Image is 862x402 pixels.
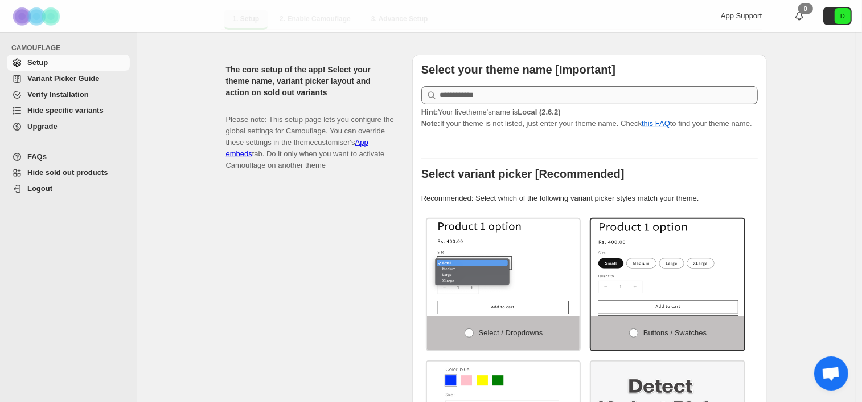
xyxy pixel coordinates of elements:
[7,181,130,197] a: Logout
[7,165,130,181] a: Hide sold out products
[7,149,130,165] a: FAQs
[794,10,805,22] a: 0
[421,108,438,116] strong: Hint:
[7,103,130,119] a: Hide specific variants
[643,328,707,337] span: Buttons / Swatches
[835,8,851,24] span: Avatar with initials D
[226,103,394,171] p: Please note: This setup page lets you configure the global settings for Camouflage. You can overr...
[518,108,560,116] strong: Local (2.6.2)
[27,58,48,67] span: Setup
[479,328,543,337] span: Select / Dropdowns
[11,43,131,52] span: CAMOUFLAGE
[27,168,108,177] span: Hide sold out products
[721,11,762,20] span: App Support
[7,55,130,71] a: Setup
[421,168,625,180] b: Select variant picker [Recommended]
[421,108,561,116] span: Your live theme's name is
[27,90,89,99] span: Verify Installation
[421,107,758,129] p: If your theme is not listed, just enter your theme name. Check to find your theme name.
[7,119,130,135] a: Upgrade
[27,106,104,115] span: Hide specific variants
[840,13,845,19] text: D
[27,184,52,193] span: Logout
[798,3,813,14] div: 0
[27,122,58,131] span: Upgrade
[814,356,848,391] div: Open chat
[421,63,615,76] b: Select your theme name [Important]
[427,219,580,316] img: Select / Dropdowns
[823,7,852,25] button: Avatar with initials D
[226,64,394,98] h2: The core setup of the app! Select your theme name, variant picker layout and action on sold out v...
[7,71,130,87] a: Variant Picker Guide
[27,74,99,83] span: Variant Picker Guide
[7,87,130,103] a: Verify Installation
[9,1,66,32] img: Camouflage
[591,219,744,316] img: Buttons / Swatches
[642,119,670,128] a: this FAQ
[421,119,440,128] strong: Note:
[421,193,758,204] p: Recommended: Select which of the following variant picker styles match your theme.
[27,152,47,161] span: FAQs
